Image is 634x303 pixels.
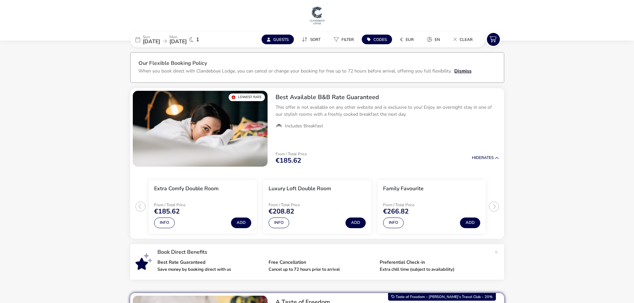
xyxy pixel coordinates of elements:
button: HideRates [472,156,499,160]
naf-pibe-menu-bar-item: Guests [262,35,297,44]
div: Best Available B&B Rate GuaranteedThis offer is not available on any other website and is exclusi... [270,88,504,135]
h3: Family Favourite [383,185,424,192]
h3: Luxury Loft Double Room [269,185,331,192]
span: [DATE] [143,38,160,45]
span: €208.82 [269,208,294,215]
span: €185.62 [276,157,301,164]
span: €185.62 [154,208,180,215]
span: €266.82 [383,208,409,215]
h3: Extra Comfy Double Room [154,185,219,192]
naf-pibe-menu-bar-item: €EUR [395,35,422,44]
button: Clear [448,35,478,44]
img: Main Website [309,5,325,25]
i: € [400,36,403,43]
button: en [422,35,445,44]
naf-pibe-menu-bar-item: en [422,35,448,44]
span: Filter [341,37,354,42]
p: From / Total Price [269,203,325,207]
p: This offer is not available on any other website and is exclusive to you! Enjoy an overnight stay... [276,104,499,118]
span: Guests [273,37,289,42]
button: Add [231,218,251,228]
button: Info [269,218,289,228]
p: From / Total Price [383,203,440,207]
button: Dismiss [454,68,472,75]
naf-pibe-menu-bar-item: Clear [448,35,481,44]
naf-pibe-menu-bar-item: Sort [297,35,328,44]
naf-pibe-menu-bar-item: Codes [362,35,395,44]
p: Best Rate Guaranteed [157,260,263,265]
span: Hide [472,155,481,160]
p: Cancel up to 72 hours prior to arrival [269,267,374,272]
h3: Our Flexible Booking Policy [138,61,496,68]
span: [DATE] [169,38,187,45]
span: en [435,37,440,42]
p: Sun [143,35,160,39]
swiper-slide: 1 / 1 [133,91,268,167]
p: When you book direct with Clandeboye Lodge, you can cancel or change your booking for free up to ... [138,68,452,74]
p: Free Cancellation [269,260,374,265]
span: Clear [460,37,473,42]
naf-pibe-menu-bar-item: Filter [328,35,362,44]
button: Add [460,218,480,228]
span: Taste of Freedom - [PERSON_NAME]'s Travel Club - 20% [396,294,493,299]
button: Info [383,218,404,228]
swiper-slide: 3 / 3 [374,177,489,236]
button: Guests [262,35,294,44]
p: Preferential Check-in [380,260,486,265]
span: Includes Breakfast [285,123,323,129]
button: Add [345,218,366,228]
span: Sort [310,37,320,42]
h2: Best Available B&B Rate Guaranteed [276,93,499,101]
div: Sun[DATE]Mon[DATE]1 [130,32,230,47]
swiper-slide: 1 / 3 [145,177,260,236]
p: Book Direct Benefits [157,249,491,255]
span: 1 [196,37,199,42]
p: From / Total Price [276,152,307,156]
span: Codes [373,37,387,42]
button: Filter [328,35,359,44]
button: €EUR [395,35,419,44]
div: Lowest Rate [229,93,265,101]
button: Info [154,218,175,228]
p: From / Total Price [154,203,211,207]
button: Codes [362,35,392,44]
p: Save money by booking direct with us [157,267,263,272]
span: EUR [406,37,414,42]
swiper-slide: 2 / 3 [260,177,374,236]
p: Extra chill time (subject to availability) [380,267,486,272]
button: Sort [297,35,326,44]
p: Mon [169,35,187,39]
